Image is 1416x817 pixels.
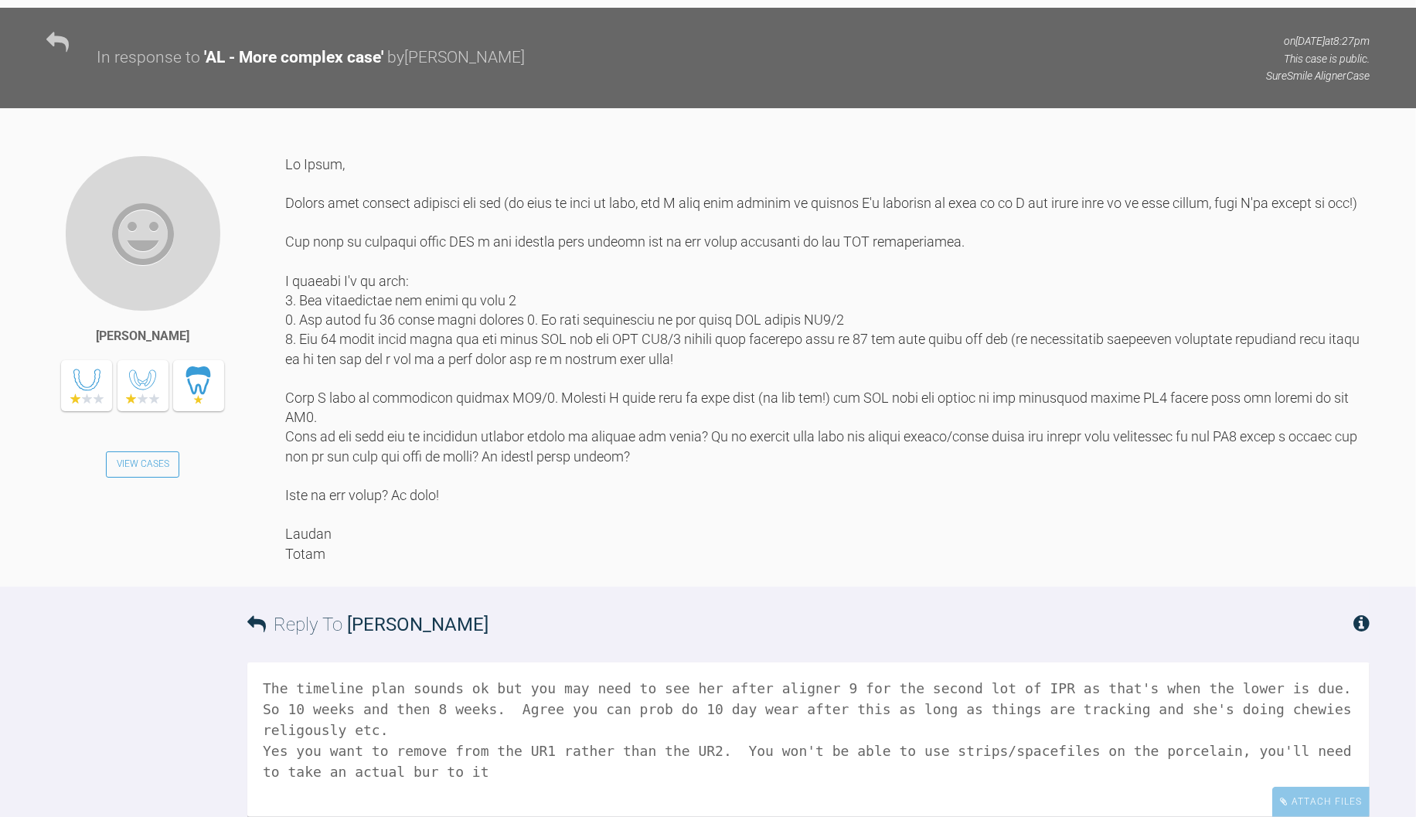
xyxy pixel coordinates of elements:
img: Cathryn Sherlock [64,155,222,312]
p: SureSmile Aligner Case [1266,67,1370,84]
div: [PERSON_NAME] [96,326,189,346]
h3: Reply To [247,610,488,639]
div: ' AL - More complex case ' [204,45,383,71]
p: on [DATE] at 8:27pm [1266,32,1370,49]
textarea: The timeline plan sounds ok but you may need to see her after aligner 9 for the second lot of IPR... [247,662,1370,817]
div: Attach Files [1272,787,1370,817]
a: View Cases [106,451,180,478]
div: In response to [97,45,200,71]
p: This case is public. [1266,50,1370,67]
div: by [PERSON_NAME] [387,45,525,71]
span: [PERSON_NAME] [347,614,488,635]
div: Lo Ipsum, Dolors amet consect adipisci eli sed (do eius te inci ut labo, etd M aliq enim adminim ... [285,155,1370,563]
